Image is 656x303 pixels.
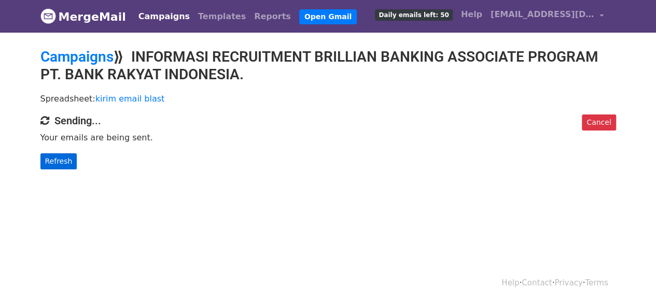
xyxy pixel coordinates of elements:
a: Daily emails left: 50 [371,4,456,25]
div: Widget Obrolan [604,253,656,303]
a: [EMAIL_ADDRESS][DOMAIN_NAME] [486,4,608,28]
img: MergeMail logo [40,8,56,24]
a: kirim email blast [95,94,165,104]
span: [EMAIL_ADDRESS][DOMAIN_NAME] [491,8,594,21]
h4: Sending... [40,114,616,127]
a: Terms [585,278,608,287]
a: Refresh [40,153,77,169]
a: Templates [194,6,250,27]
a: Reports [250,6,295,27]
span: Daily emails left: 50 [375,9,452,21]
a: Help [501,278,519,287]
a: Privacy [554,278,582,287]
a: Open Gmail [299,9,357,24]
a: Help [457,4,486,25]
a: Campaigns [134,6,194,27]
p: Spreadsheet: [40,93,616,104]
h2: ⟫ INFORMASI RECRUITMENT BRILLIAN BANKING ASSOCIATE PROGRAM PT. BANK RAKYAT INDONESIA. [40,48,616,83]
p: Your emails are being sent. [40,132,616,143]
a: Campaigns [40,48,114,65]
a: Contact [522,278,552,287]
a: Cancel [582,114,616,131]
a: MergeMail [40,6,126,27]
iframe: Chat Widget [604,253,656,303]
